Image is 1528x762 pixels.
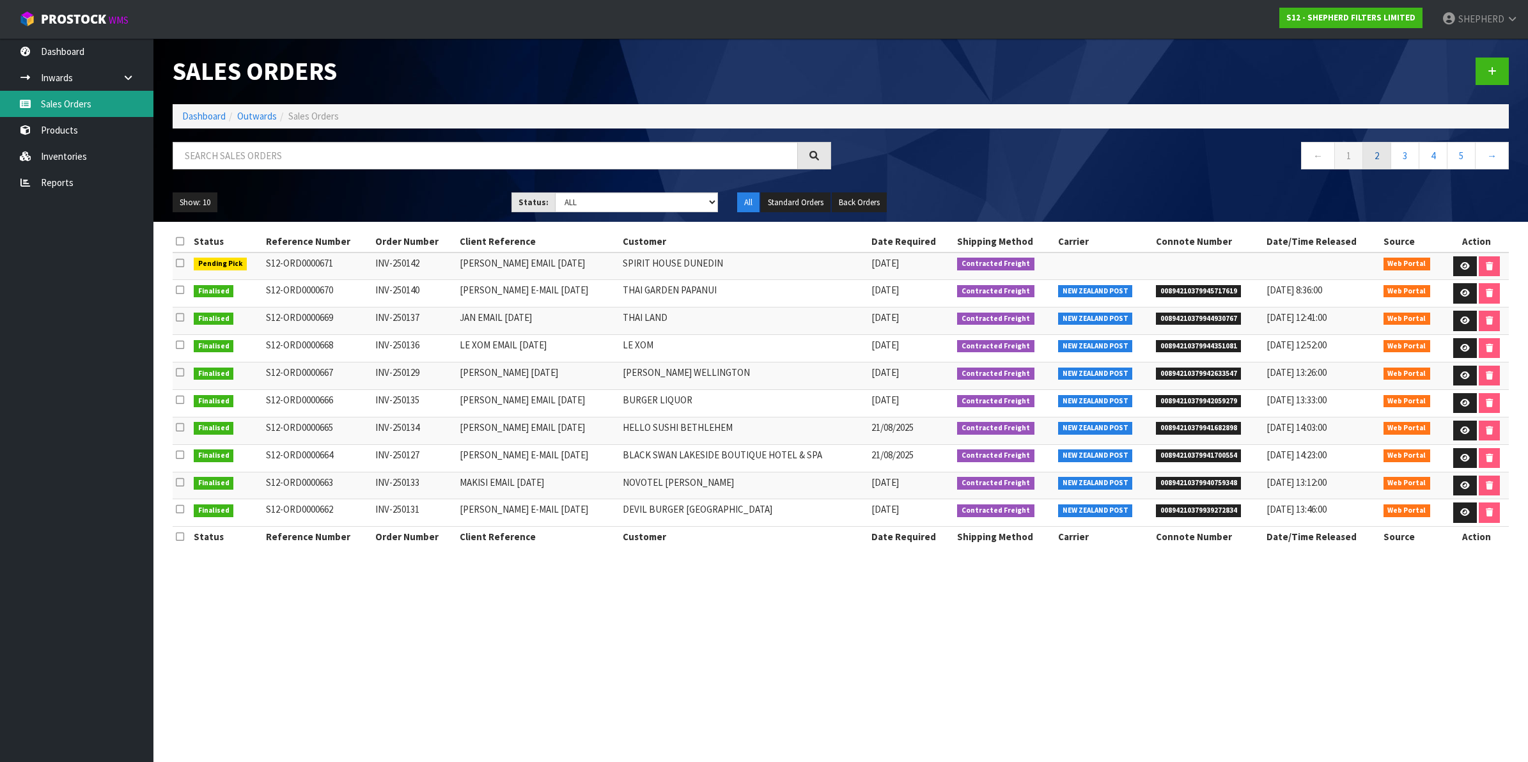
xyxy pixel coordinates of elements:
[1153,527,1263,547] th: Connote Number
[263,499,373,527] td: S12-ORD0000662
[372,231,456,252] th: Order Number
[1267,366,1327,378] span: [DATE] 13:26:00
[518,197,549,208] strong: Status:
[456,231,620,252] th: Client Reference
[191,231,263,252] th: Status
[456,527,620,547] th: Client Reference
[372,253,456,280] td: INV-250142
[263,280,373,307] td: S12-ORD0000670
[372,527,456,547] th: Order Number
[263,417,373,444] td: S12-ORD0000665
[620,280,868,307] td: THAI GARDEN PAPANUI
[173,192,217,213] button: Show: 10
[1475,142,1509,169] a: →
[372,472,456,499] td: INV-250133
[456,389,620,417] td: [PERSON_NAME] EMAIL [DATE]
[1058,285,1133,298] span: NEW ZEALAND POST
[871,394,899,406] span: [DATE]
[1267,339,1327,351] span: [DATE] 12:52:00
[761,192,830,213] button: Standard Orders
[871,311,899,323] span: [DATE]
[1156,422,1242,435] span: 00894210379941682898
[41,11,106,27] span: ProStock
[173,142,798,169] input: Search sales orders
[868,527,954,547] th: Date Required
[194,258,247,270] span: Pending Pick
[1384,395,1431,408] span: Web Portal
[1380,527,1445,547] th: Source
[1447,142,1476,169] a: 5
[620,472,868,499] td: NOVOTEL [PERSON_NAME]
[620,253,868,280] td: SPIRIT HOUSE DUNEDIN
[194,504,234,517] span: Finalised
[1156,368,1242,380] span: 00894210379942633547
[871,366,899,378] span: [DATE]
[1384,340,1431,353] span: Web Portal
[1055,231,1153,252] th: Carrier
[1384,477,1431,490] span: Web Portal
[957,368,1034,380] span: Contracted Freight
[1058,422,1133,435] span: NEW ZEALAND POST
[1156,504,1242,517] span: 00894210379939272834
[372,389,456,417] td: INV-250135
[1156,477,1242,490] span: 00894210379940759348
[1384,313,1431,325] span: Web Portal
[1384,422,1431,435] span: Web Portal
[456,417,620,444] td: [PERSON_NAME] EMAIL [DATE]
[957,504,1034,517] span: Contracted Freight
[372,280,456,307] td: INV-250140
[1362,142,1391,169] a: 2
[868,231,954,252] th: Date Required
[957,422,1034,435] span: Contracted Freight
[456,334,620,362] td: LE XOM EMAIL [DATE]
[194,395,234,408] span: Finalised
[1156,340,1242,353] span: 00894210379944351081
[456,499,620,527] td: [PERSON_NAME] E-MAIL [DATE]
[456,307,620,335] td: JAN EMAIL [DATE]
[1267,449,1327,461] span: [DATE] 14:23:00
[832,192,887,213] button: Back Orders
[194,477,234,490] span: Finalised
[1156,449,1242,462] span: 00894210379941700554
[1419,142,1447,169] a: 4
[263,253,373,280] td: S12-ORD0000671
[871,476,899,488] span: [DATE]
[1267,284,1322,296] span: [DATE] 8:36:00
[620,334,868,362] td: LE XOM
[263,444,373,472] td: S12-ORD0000664
[456,444,620,472] td: [PERSON_NAME] E-MAIL [DATE]
[1263,231,1380,252] th: Date/Time Released
[263,307,373,335] td: S12-ORD0000669
[194,368,234,380] span: Finalised
[620,417,868,444] td: HELLO SUSHI BETHLEHEM
[194,313,234,325] span: Finalised
[1267,311,1327,323] span: [DATE] 12:41:00
[1380,231,1445,252] th: Source
[372,334,456,362] td: INV-250136
[957,258,1034,270] span: Contracted Freight
[1384,368,1431,380] span: Web Portal
[194,285,234,298] span: Finalised
[1156,395,1242,408] span: 00894210379942059279
[263,389,373,417] td: S12-ORD0000666
[1384,504,1431,517] span: Web Portal
[1334,142,1363,169] a: 1
[456,362,620,389] td: [PERSON_NAME] [DATE]
[620,231,868,252] th: Customer
[620,499,868,527] td: DEVIL BURGER [GEOGRAPHIC_DATA]
[1384,258,1431,270] span: Web Portal
[263,527,373,547] th: Reference Number
[850,142,1509,173] nav: Page navigation
[620,362,868,389] td: [PERSON_NAME] WELLINGTON
[1058,313,1133,325] span: NEW ZEALAND POST
[871,284,899,296] span: [DATE]
[456,253,620,280] td: [PERSON_NAME] EMAIL [DATE]
[1301,142,1335,169] a: ←
[957,477,1034,490] span: Contracted Freight
[1055,527,1153,547] th: Carrier
[1445,527,1509,547] th: Action
[954,527,1055,547] th: Shipping Method
[620,444,868,472] td: BLACK SWAN LAKESIDE BOUTIQUE HOTEL & SPA
[1384,449,1431,462] span: Web Portal
[1263,527,1380,547] th: Date/Time Released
